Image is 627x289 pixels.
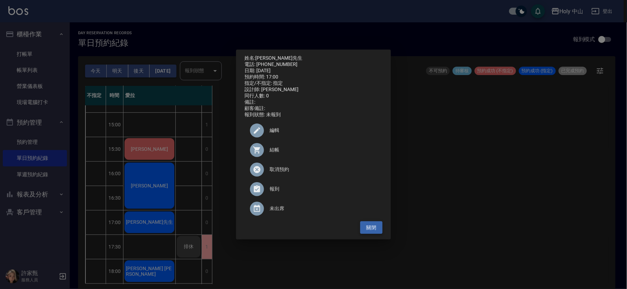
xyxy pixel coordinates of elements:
div: 同行人數: 0 [244,93,383,99]
div: 編輯 [244,121,383,140]
div: 未出席 [244,199,383,218]
button: 關閉 [360,221,383,234]
span: 報到 [270,185,377,193]
div: 備註: [244,99,383,105]
span: 取消預約 [270,166,377,173]
div: 指定/不指定: 指定 [244,80,383,87]
div: 報到狀態: 未報到 [244,112,383,118]
div: 顧客備註: [244,105,383,112]
a: 結帳 [244,140,383,160]
span: 未出席 [270,205,377,212]
div: 取消預約 [244,160,383,179]
span: 結帳 [270,146,377,154]
div: 預約時間: 17:00 [244,74,383,80]
a: [PERSON_NAME]先生 [255,55,302,61]
div: 報到 [244,179,383,199]
div: 電話: [PHONE_NUMBER] [244,61,383,68]
p: 姓名: [244,55,383,61]
div: 設計師: [PERSON_NAME] [244,87,383,93]
div: 日期: [DATE] [244,68,383,74]
span: 編輯 [270,127,377,134]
